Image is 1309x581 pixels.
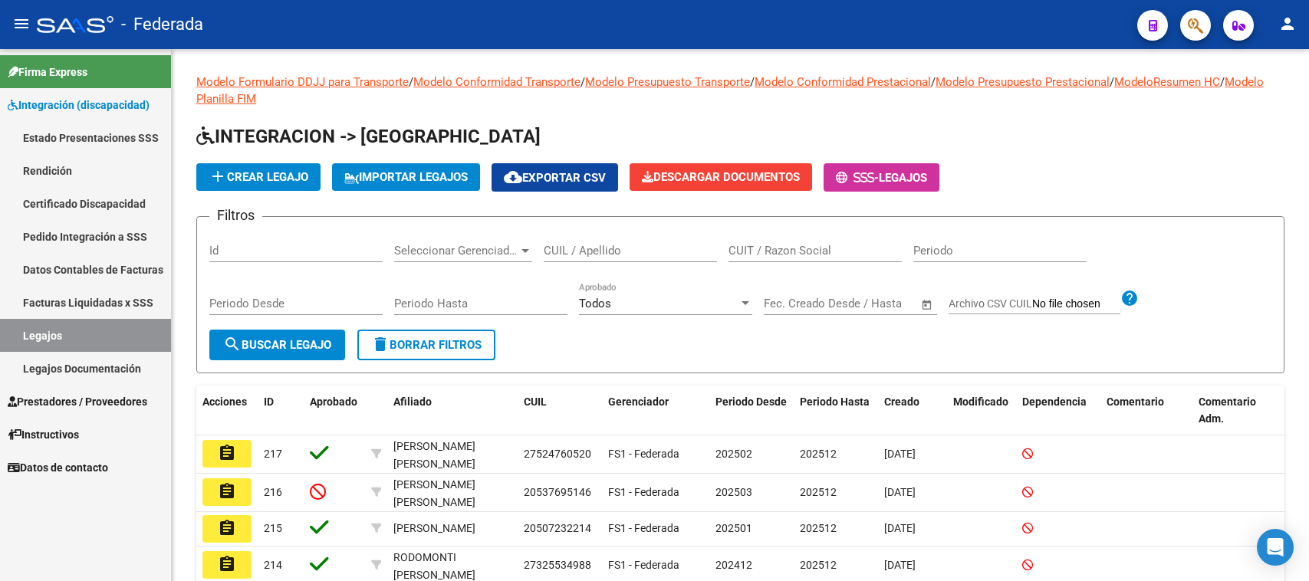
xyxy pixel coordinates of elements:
span: Integración (discapacidad) [8,97,150,113]
button: Crear Legajo [196,163,321,191]
span: Gerenciador [608,396,669,408]
span: [DATE] [884,559,916,571]
datatable-header-cell: Afiliado [387,386,518,436]
span: 202512 [800,486,837,498]
mat-icon: menu [12,15,31,33]
a: Modelo Presupuesto Prestacional [936,75,1110,89]
span: Creado [884,396,919,408]
a: ModeloResumen HC [1114,75,1220,89]
mat-icon: help [1120,289,1139,307]
span: 214 [264,559,282,571]
button: Buscar Legajo [209,330,345,360]
span: 202512 [800,559,837,571]
datatable-header-cell: Periodo Hasta [794,386,878,436]
span: 202512 [800,522,837,534]
input: End date [827,297,902,310]
div: Open Intercom Messenger [1257,529,1294,566]
span: 20537695146 [524,486,591,498]
div: [PERSON_NAME] [393,520,475,537]
datatable-header-cell: CUIL [518,386,602,436]
mat-icon: assignment [218,555,236,573]
input: Start date [764,297,814,310]
span: 27524760520 [524,448,591,460]
span: 202412 [715,559,752,571]
span: IMPORTAR LEGAJOS [344,170,468,184]
span: 202503 [715,486,752,498]
span: Exportar CSV [504,171,606,185]
span: Seleccionar Gerenciador [394,244,518,258]
span: 202502 [715,448,752,460]
datatable-header-cell: Comentario Adm. [1192,386,1284,436]
datatable-header-cell: Periodo Desde [709,386,794,436]
span: Periodo Desde [715,396,787,408]
span: FS1 - Federada [608,559,679,571]
span: FS1 - Federada [608,522,679,534]
button: Borrar Filtros [357,330,495,360]
datatable-header-cell: Gerenciador [602,386,709,436]
span: Comentario [1107,396,1164,408]
button: Descargar Documentos [630,163,812,191]
mat-icon: assignment [218,519,236,537]
span: Crear Legajo [209,170,308,184]
span: INTEGRACION -> [GEOGRAPHIC_DATA] [196,126,541,147]
span: - Federada [121,8,203,41]
span: ID [264,396,274,408]
span: 217 [264,448,282,460]
mat-icon: search [223,335,242,353]
datatable-header-cell: Comentario [1100,386,1192,436]
span: FS1 - Federada [608,448,679,460]
a: Modelo Formulario DDJJ para Transporte [196,75,409,89]
span: Descargar Documentos [642,170,800,184]
mat-icon: delete [371,335,390,353]
span: 20507232214 [524,522,591,534]
a: Modelo Conformidad Transporte [413,75,580,89]
mat-icon: assignment [218,482,236,501]
datatable-header-cell: ID [258,386,304,436]
a: Modelo Presupuesto Transporte [585,75,750,89]
span: Modificado [953,396,1008,408]
mat-icon: person [1278,15,1297,33]
a: Modelo Conformidad Prestacional [755,75,931,89]
span: Legajos [879,171,927,185]
span: [DATE] [884,486,916,498]
span: Dependencia [1022,396,1087,408]
span: Buscar Legajo [223,338,331,352]
button: Open calendar [919,296,936,313]
span: Firma Express [8,64,87,80]
h3: Filtros [209,205,262,226]
span: - [836,171,879,185]
span: [DATE] [884,522,916,534]
mat-icon: add [209,167,227,185]
span: Acciones [202,396,247,408]
input: Archivo CSV CUIL [1032,297,1120,311]
mat-icon: cloud_download [504,168,522,186]
datatable-header-cell: Creado [878,386,947,436]
button: IMPORTAR LEGAJOS [332,163,480,191]
span: Aprobado [310,396,357,408]
div: [PERSON_NAME] [PERSON_NAME] [393,438,511,473]
span: Todos [579,297,611,310]
datatable-header-cell: Dependencia [1016,386,1100,436]
datatable-header-cell: Aprobado [304,386,365,436]
span: 202512 [800,448,837,460]
span: [DATE] [884,448,916,460]
span: Archivo CSV CUIL [949,297,1032,310]
datatable-header-cell: Modificado [947,386,1016,436]
button: -Legajos [824,163,939,192]
span: Borrar Filtros [371,338,482,352]
span: 27325534988 [524,559,591,571]
span: 216 [264,486,282,498]
div: [PERSON_NAME] [PERSON_NAME] [393,476,511,511]
span: CUIL [524,396,547,408]
datatable-header-cell: Acciones [196,386,258,436]
span: 202501 [715,522,752,534]
button: Exportar CSV [492,163,618,192]
span: Afiliado [393,396,432,408]
span: FS1 - Federada [608,486,679,498]
span: Prestadores / Proveedores [8,393,147,410]
mat-icon: assignment [218,444,236,462]
span: 215 [264,522,282,534]
span: Periodo Hasta [800,396,870,408]
span: Instructivos [8,426,79,443]
span: Datos de contacto [8,459,108,476]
